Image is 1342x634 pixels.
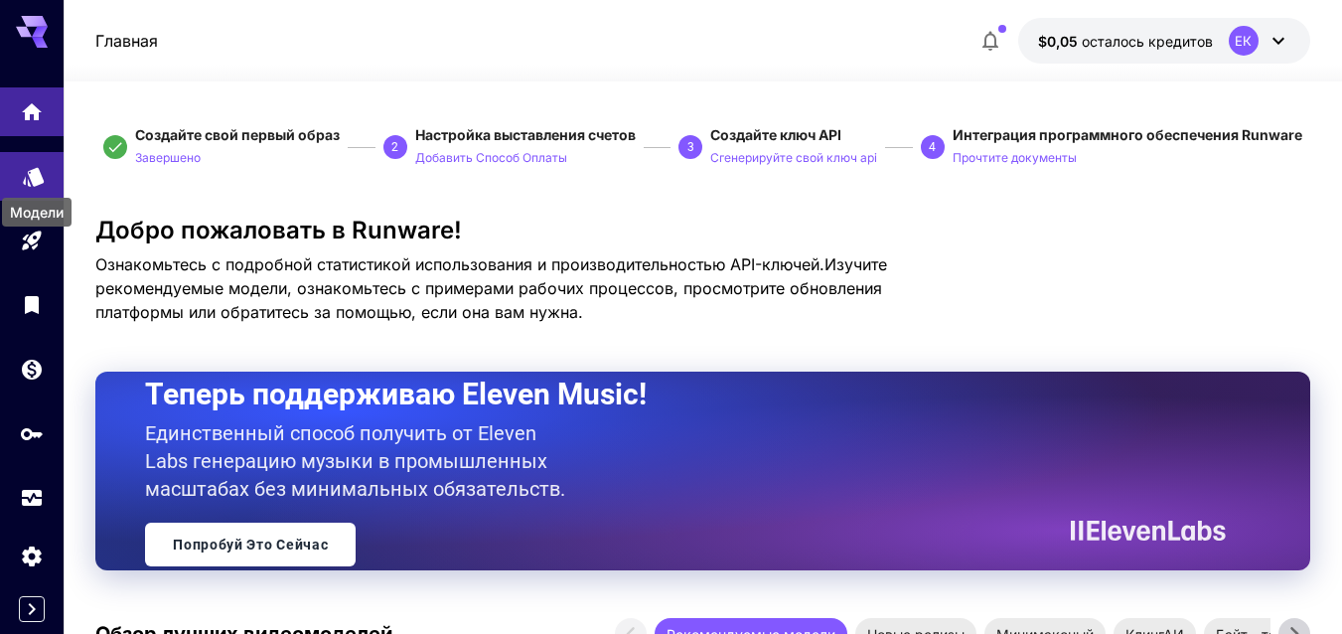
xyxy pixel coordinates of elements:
[20,486,44,511] div: Использование
[145,523,356,566] a: Попробуй Это Сейчас
[687,138,694,156] p: 3
[953,150,1077,165] ya-tr-span: Прочтите документы
[1082,33,1213,50] ya-tr-span: осталось кредитов
[10,204,64,221] ya-tr-span: Модели
[95,216,462,244] ya-tr-span: Добро пожаловать в Runware!
[415,150,567,165] ya-tr-span: Добавить Способ Оплаты
[1038,33,1078,50] ya-tr-span: $0,05
[391,138,398,156] p: 2
[710,150,877,165] ya-tr-span: Сгенерируйте свой ключ api
[145,377,647,411] ya-tr-span: Теперь поддерживаю Eleven Music!
[20,544,44,568] div: Настройки
[953,145,1077,169] button: Прочтите документы
[135,150,201,165] ya-tr-span: Завершено
[95,254,824,274] ya-tr-span: Ознакомьтесь с подробной статистикой использования и производительностью API-ключей.
[20,421,44,446] div: Ключи API
[415,126,636,143] ya-tr-span: Настройка выставления счетов
[710,145,877,169] button: Сгенерируйте свой ключ api
[20,357,44,382] div: Кошелек
[145,421,565,501] ya-tr-span: Единственный способ получить от Eleven Labs генерацию музыки в промышленных масштабах без минимал...
[415,145,567,169] button: Добавить Способ Оплаты
[173,537,328,553] ya-tr-span: Попробуй Это Сейчас
[20,223,44,247] div: Игровая площадка
[135,126,340,143] ya-tr-span: Создайте свой первый образ
[20,292,44,317] div: Библиотека
[95,29,158,53] nav: панировочный сухарь
[1038,31,1213,52] div: $0.05
[135,145,201,169] button: Завершено
[95,29,158,53] a: Главная
[20,93,44,118] div: Главная
[95,31,158,51] ya-tr-span: Главная
[1235,35,1252,48] ya-tr-span: ЕК
[953,126,1302,143] ya-tr-span: Интеграция программного обеспечения Runware
[710,126,841,143] ya-tr-span: Создайте ключ API
[95,254,887,322] ya-tr-span: Изучите рекомендуемые модели, ознакомьтесь с примерами рабочих процессов, просмотрите обновления ...
[929,138,936,156] p: 4
[19,596,45,622] button: Свернуть боковую панель
[1018,18,1310,64] button: $0.05ЕК
[22,158,46,183] div: Модели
